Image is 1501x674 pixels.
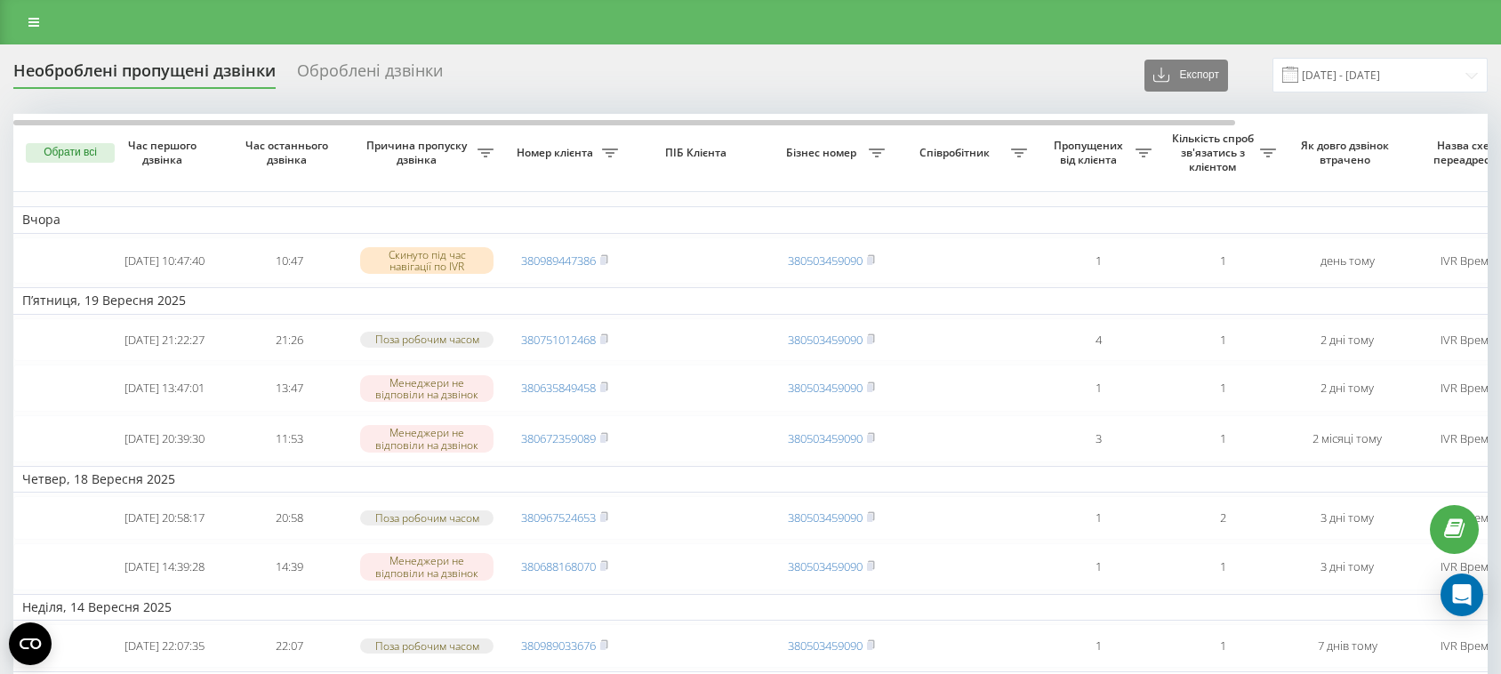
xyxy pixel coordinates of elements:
a: 380751012468 [521,332,596,348]
a: 380672359089 [521,430,596,446]
td: [DATE] 20:39:30 [102,415,227,462]
span: Час першого дзвінка [116,139,213,166]
button: Експорт [1144,60,1228,92]
div: Поза робочим часом [360,510,494,526]
a: 380503459090 [788,638,863,654]
td: 13:47 [227,365,351,412]
div: Open Intercom Messenger [1441,574,1483,616]
td: 2 дні тому [1285,318,1409,362]
span: Бізнес номер [778,146,869,160]
button: Open CMP widget [9,622,52,665]
span: Пропущених від клієнта [1045,139,1136,166]
td: 1 [1160,237,1285,285]
a: 380989447386 [521,253,596,269]
td: 20:58 [227,496,351,540]
span: Номер клієнта [511,146,602,160]
td: 3 дні тому [1285,496,1409,540]
a: 380635849458 [521,380,596,396]
div: Менеджери не відповіли на дзвінок [360,425,494,452]
td: 1 [1036,624,1160,668]
a: 380503459090 [788,253,863,269]
td: [DATE] 13:47:01 [102,365,227,412]
td: 1 [1036,365,1160,412]
td: 2 [1160,496,1285,540]
span: ПІБ Клієнта [642,146,754,160]
td: день тому [1285,237,1409,285]
span: Причина пропуску дзвінка [360,139,478,166]
span: Кількість спроб зв'язатись з клієнтом [1169,132,1260,173]
a: 380503459090 [788,430,863,446]
td: 3 [1036,415,1160,462]
span: Співробітник [903,146,1011,160]
td: 21:26 [227,318,351,362]
td: 22:07 [227,624,351,668]
div: Менеджери не відповіли на дзвінок [360,375,494,402]
td: 7 днів тому [1285,624,1409,668]
td: 1 [1160,415,1285,462]
a: 380503459090 [788,558,863,574]
a: 380688168070 [521,558,596,574]
div: Скинуто під час навігації по IVR [360,247,494,274]
button: Обрати всі [26,143,115,163]
td: [DATE] 10:47:40 [102,237,227,285]
a: 380989033676 [521,638,596,654]
span: Час останнього дзвінка [241,139,337,166]
td: [DATE] 14:39:28 [102,543,227,590]
td: 11:53 [227,415,351,462]
td: 1 [1160,624,1285,668]
td: 4 [1036,318,1160,362]
td: 1 [1160,318,1285,362]
td: [DATE] 20:58:17 [102,496,227,540]
span: Як довго дзвінок втрачено [1299,139,1395,166]
div: Оброблені дзвінки [297,61,443,89]
td: 1 [1160,543,1285,590]
td: 10:47 [227,237,351,285]
td: 1 [1160,365,1285,412]
td: 2 місяці тому [1285,415,1409,462]
a: 380503459090 [788,510,863,526]
td: [DATE] 22:07:35 [102,624,227,668]
a: 380503459090 [788,332,863,348]
td: 1 [1036,237,1160,285]
td: 1 [1036,543,1160,590]
td: 1 [1036,496,1160,540]
div: Менеджери не відповіли на дзвінок [360,553,494,580]
td: [DATE] 21:22:27 [102,318,227,362]
a: 380967524653 [521,510,596,526]
div: Поза робочим часом [360,638,494,654]
a: 380503459090 [788,380,863,396]
div: Поза робочим часом [360,332,494,347]
div: Необроблені пропущені дзвінки [13,61,276,89]
td: 14:39 [227,543,351,590]
td: 3 дні тому [1285,543,1409,590]
td: 2 дні тому [1285,365,1409,412]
